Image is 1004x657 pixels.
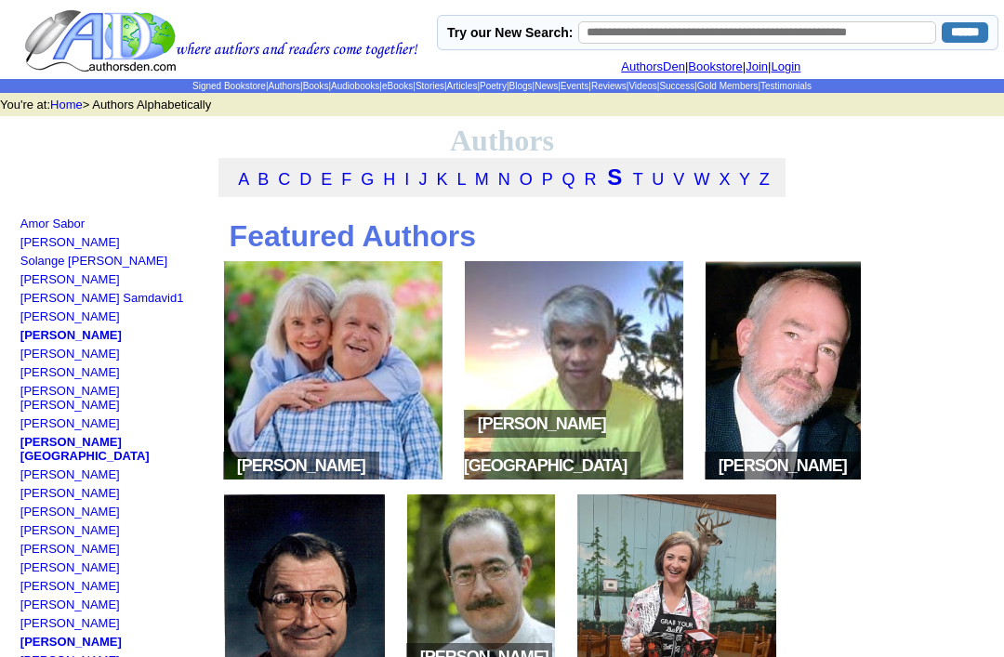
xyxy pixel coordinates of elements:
[20,579,120,593] a: [PERSON_NAME]
[331,81,379,91] a: Audiobooks
[20,268,25,272] img: shim.gif
[739,170,750,189] a: Y
[458,471,690,485] a: space[PERSON_NAME][GEOGRAPHIC_DATA]space
[20,347,120,361] a: [PERSON_NAME]
[20,556,25,560] img: shim.gif
[20,416,120,430] a: [PERSON_NAME]
[258,170,269,189] a: B
[719,170,730,189] a: X
[20,481,25,486] img: shim.gif
[847,462,856,471] img: space
[771,59,800,73] a: Login
[20,291,184,305] a: [PERSON_NAME] Samdavid1
[303,81,329,91] a: Books
[299,170,311,189] a: D
[20,384,120,412] a: [PERSON_NAME] [PERSON_NAME]
[621,59,685,73] a: AuthorsDen
[341,170,351,189] a: F
[20,361,25,365] img: shim.gif
[509,81,533,91] a: Blogs
[218,471,449,485] a: space[PERSON_NAME]space
[20,593,25,598] img: shim.gif
[498,170,510,189] a: N
[223,452,379,480] span: [PERSON_NAME]
[361,170,374,189] a: G
[20,598,120,611] a: [PERSON_NAME]
[20,467,120,481] a: [PERSON_NAME]
[20,560,120,574] a: [PERSON_NAME]
[659,81,694,91] a: Success
[20,649,25,653] img: shim.gif
[383,170,395,189] a: H
[456,170,465,189] a: L
[688,59,743,73] a: Bookstore
[278,170,290,189] a: C
[228,462,237,471] img: space
[447,25,573,40] label: Try our New Search:
[746,59,768,73] a: Join
[20,305,25,309] img: shim.gif
[697,81,759,91] a: Gold Members
[673,170,684,189] a: V
[585,170,597,189] a: R
[269,81,300,91] a: Authors
[20,542,120,556] a: [PERSON_NAME]
[20,217,85,230] a: Amor Sabor
[20,611,25,616] img: shim.gif
[321,170,332,189] a: E
[699,471,867,485] a: space[PERSON_NAME]space
[705,452,861,480] span: [PERSON_NAME]
[192,81,266,91] a: Signed Bookstore
[192,81,812,91] span: | | | | | | | | | | | | | | |
[475,170,489,189] a: M
[628,81,656,91] a: Videos
[20,537,25,542] img: shim.gif
[694,170,709,189] a: W
[24,8,418,73] img: logo.gif
[633,170,643,189] a: T
[20,249,25,254] img: shim.gif
[20,523,120,537] a: [PERSON_NAME]
[627,462,636,471] img: space
[760,81,812,91] a: Testimonials
[20,379,25,384] img: shim.gif
[607,164,622,190] a: S
[535,81,558,91] a: News
[520,170,533,189] a: O
[20,486,120,500] a: [PERSON_NAME]
[561,81,589,91] a: Events
[416,81,444,91] a: Stories
[20,616,120,630] a: [PERSON_NAME]
[20,500,25,505] img: shim.gif
[562,170,575,189] a: Q
[20,342,25,347] img: shim.gif
[20,328,122,342] a: [PERSON_NAME]
[447,81,478,91] a: Articles
[382,81,413,91] a: eBooks
[20,286,25,291] img: shim.gif
[20,430,25,435] img: shim.gif
[20,272,120,286] a: [PERSON_NAME]
[760,170,770,189] a: Z
[418,170,427,189] a: J
[50,98,83,112] a: Home
[450,124,554,157] font: Authors
[20,254,167,268] a: Solange [PERSON_NAME]
[20,519,25,523] img: shim.gif
[238,170,248,189] a: A
[404,170,409,189] a: I
[20,412,25,416] img: shim.gif
[20,630,25,635] img: shim.gif
[436,170,447,189] a: K
[20,574,25,579] img: shim.gif
[469,420,478,429] img: space
[230,219,477,253] b: Featured Authors
[591,81,627,91] a: Reviews
[542,170,553,189] a: P
[20,635,122,649] a: [PERSON_NAME]
[652,170,664,189] a: U
[20,309,120,323] a: [PERSON_NAME]
[621,59,814,73] font: | | |
[464,410,641,480] span: [PERSON_NAME][GEOGRAPHIC_DATA]
[20,230,25,235] img: shim.gif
